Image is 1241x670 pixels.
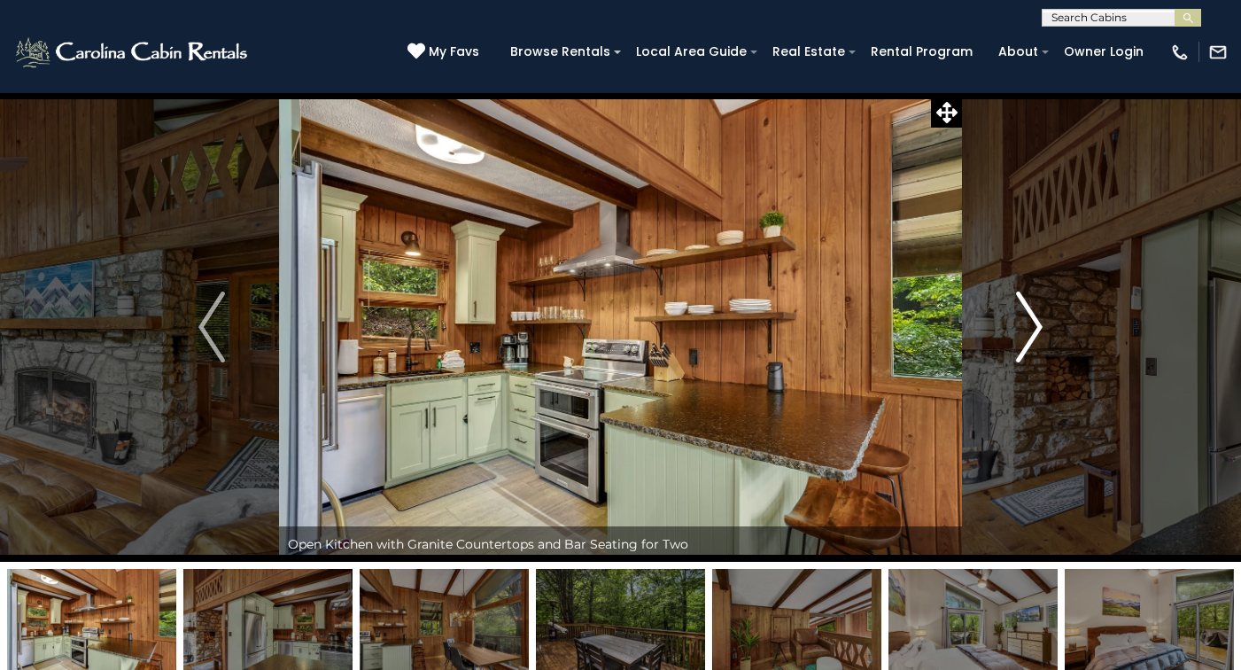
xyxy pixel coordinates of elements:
[962,92,1097,562] button: Next
[764,38,854,66] a: Real Estate
[501,38,619,66] a: Browse Rentals
[407,43,484,62] a: My Favs
[989,38,1047,66] a: About
[13,35,252,70] img: White-1-2.png
[1170,43,1190,62] img: phone-regular-white.png
[862,38,981,66] a: Rental Program
[279,526,962,562] div: Open Kitchen with Granite Countertops and Bar Seating for Two
[429,43,479,61] span: My Favs
[1208,43,1228,62] img: mail-regular-white.png
[1055,38,1152,66] a: Owner Login
[198,292,225,362] img: arrow
[144,92,279,562] button: Previous
[627,38,756,66] a: Local Area Guide
[1016,292,1043,362] img: arrow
